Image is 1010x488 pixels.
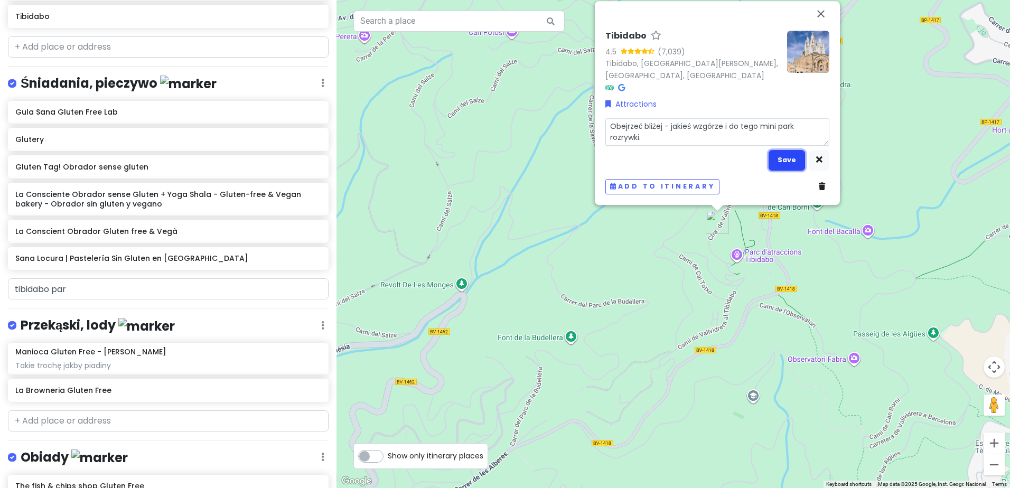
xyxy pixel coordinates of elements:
h4: Śniadania, pieczywo [21,75,217,92]
span: Map data ©2025 Google, Inst. Geogr. Nacional [878,481,986,487]
span: Show only itinerary places [388,450,483,462]
h6: La Conscient Obrador Gluten free & Vegà [15,227,321,236]
button: Keyboard shortcuts [826,481,872,488]
input: + Add place or address [8,36,329,58]
img: marker [160,76,217,92]
i: Tripadvisor [605,84,614,91]
div: Tibidabo [702,207,733,238]
button: Zoom in [984,433,1005,454]
button: Save [769,150,805,171]
button: Drag Pegman onto the map to open Street View [984,395,1005,416]
h6: Tibidabo [15,12,321,21]
button: Map camera controls [984,356,1005,378]
div: (7,039) [658,46,685,58]
a: Tibidabo, [GEOGRAPHIC_DATA][PERSON_NAME], [GEOGRAPHIC_DATA], [GEOGRAPHIC_DATA] [605,58,778,81]
button: Add to itinerary [605,179,719,194]
h6: Sana Locura | Pastelería Sin Gluten en [GEOGRAPHIC_DATA] [15,254,321,263]
h6: La Browneria Gluten Free [15,386,321,395]
h6: Manioca Gluten Free - [PERSON_NAME] [15,347,166,356]
img: marker [118,318,175,334]
input: + Add place or address [8,278,329,299]
h4: Przekąski, lody [21,317,175,334]
a: Attractions [605,98,657,110]
i: Google Maps [618,84,625,91]
textarea: Obejrzeć bliżej - jakieś wzgórze i do tego mini park rozrywki. [605,118,829,146]
button: Zoom out [984,454,1005,475]
h6: Tibidabo [605,31,647,42]
button: Close [808,1,834,26]
a: Star place [651,31,661,42]
img: Google [339,474,374,488]
img: Picture of the place [787,31,829,73]
a: Terms [992,481,1007,487]
a: Delete place [819,181,829,193]
div: Takie trochę jakby piadiny [15,361,321,370]
div: 4.5 [605,46,621,58]
img: marker [71,449,128,466]
h6: Gluten Tag! Obrador sense gluten [15,162,321,172]
h6: Gula Sana Gluten Free Lab [15,107,321,117]
h6: La Consciente Obrador sense Gluten + Yoga Shala - Gluten-free & Vegan bakery - Obrador sin gluten... [15,190,321,209]
input: Search a place [353,11,565,32]
h6: Glutery [15,135,321,144]
h4: Obiady [21,449,128,466]
input: + Add place or address [8,410,329,431]
a: Open this area in Google Maps (opens a new window) [339,474,374,488]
